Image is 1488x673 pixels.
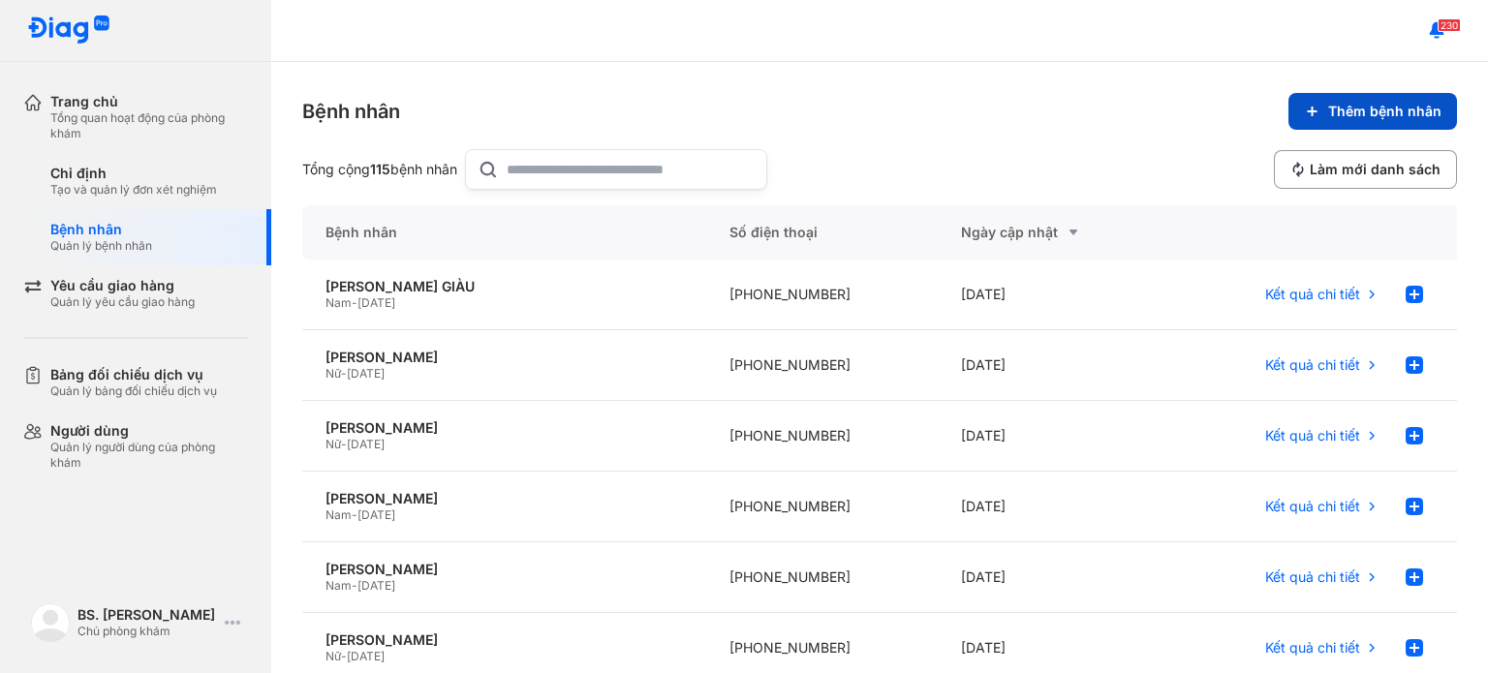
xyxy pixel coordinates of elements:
div: Tạo và quản lý đơn xét nghiệm [50,182,217,198]
span: Kết quả chi tiết [1265,639,1360,657]
span: Làm mới danh sách [1310,161,1441,178]
div: Quản lý yêu cầu giao hàng [50,294,195,310]
div: [PERSON_NAME] [325,490,683,507]
div: Bệnh nhân [302,205,706,260]
div: Ngày cập nhật [961,221,1145,244]
div: Bệnh nhân [50,221,152,238]
span: Thêm bệnh nhân [1328,103,1441,120]
div: Yêu cầu giao hàng [50,277,195,294]
div: [PERSON_NAME] [325,419,683,437]
div: [DATE] [938,542,1168,613]
div: [PHONE_NUMBER] [706,401,937,472]
div: Quản lý bệnh nhân [50,238,152,254]
div: Số điện thoại [706,205,937,260]
span: Nam [325,295,352,310]
div: Bảng đối chiếu dịch vụ [50,366,217,383]
div: [DATE] [938,330,1168,401]
span: Nữ [325,437,341,451]
span: - [341,437,347,451]
span: Kết quả chi tiết [1265,427,1360,444]
span: Nữ [325,366,341,381]
span: Nam [325,507,352,522]
img: logo [31,603,70,642]
span: - [341,366,347,381]
img: logo [27,15,110,46]
span: [DATE] [347,366,385,381]
span: - [341,649,347,663]
span: Kết quả chi tiết [1265,568,1360,586]
button: Làm mới danh sách [1274,150,1457,189]
span: - [352,507,357,522]
div: [PERSON_NAME] GIÀU [325,278,683,295]
span: Nam [325,578,352,593]
div: Chỉ định [50,165,217,182]
div: [PHONE_NUMBER] [706,330,937,401]
div: Tổng quan hoạt động của phòng khám [50,110,248,141]
span: 230 [1438,18,1461,32]
span: Kết quả chi tiết [1265,286,1360,303]
span: Kết quả chi tiết [1265,498,1360,515]
div: Tổng cộng bệnh nhân [302,161,457,178]
span: Nữ [325,649,341,663]
div: [PERSON_NAME] [325,631,683,649]
span: Kết quả chi tiết [1265,356,1360,374]
span: - [352,578,357,593]
span: [DATE] [357,578,395,593]
div: [PERSON_NAME] [325,349,683,366]
div: Quản lý bảng đối chiếu dịch vụ [50,383,217,399]
div: [PHONE_NUMBER] [706,542,937,613]
div: BS. [PERSON_NAME] [77,606,217,624]
span: [DATE] [347,649,385,663]
div: [PHONE_NUMBER] [706,260,937,330]
span: 115 [370,161,390,177]
span: [DATE] [347,437,385,451]
div: [PERSON_NAME] [325,561,683,578]
button: Thêm bệnh nhân [1288,93,1457,130]
div: [DATE] [938,401,1168,472]
div: [DATE] [938,260,1168,330]
div: Trang chủ [50,93,248,110]
div: Bệnh nhân [302,98,400,125]
span: [DATE] [357,507,395,522]
div: Người dùng [50,422,248,440]
span: - [352,295,357,310]
div: Quản lý người dùng của phòng khám [50,440,248,471]
div: [DATE] [938,472,1168,542]
span: [DATE] [357,295,395,310]
div: [PHONE_NUMBER] [706,472,937,542]
div: Chủ phòng khám [77,624,217,639]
